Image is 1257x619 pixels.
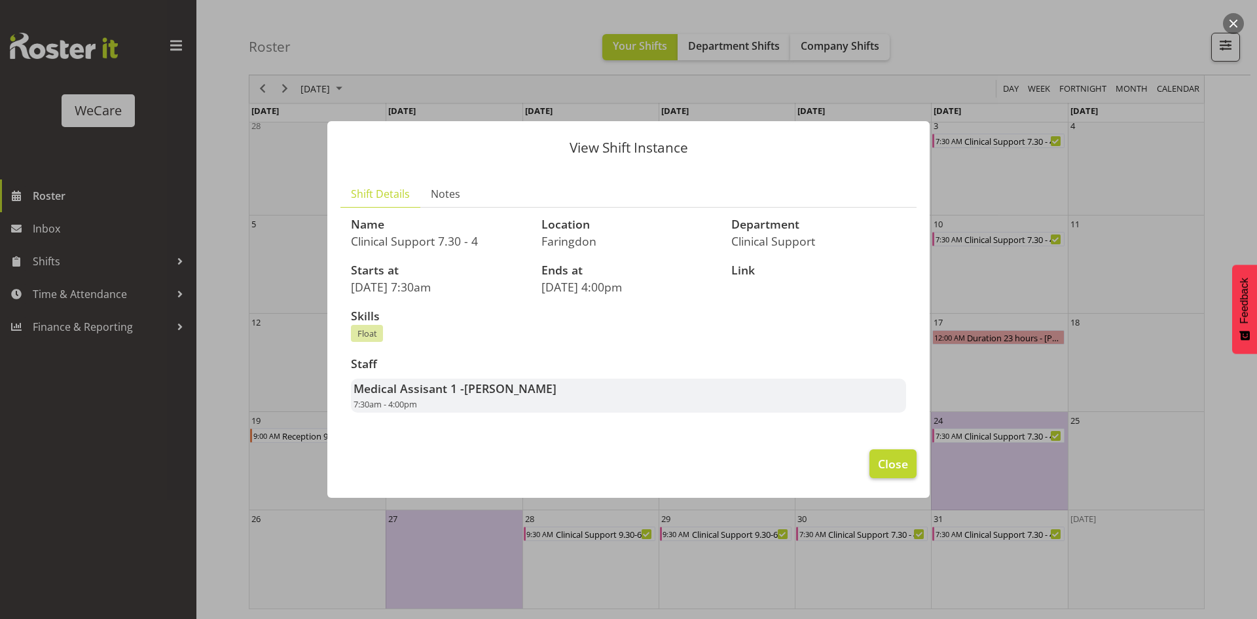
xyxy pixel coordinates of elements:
[464,381,556,396] span: [PERSON_NAME]
[1232,265,1257,354] button: Feedback - Show survey
[351,234,526,248] p: Clinical Support 7.30 - 4
[869,449,917,478] button: Close
[340,141,917,155] p: View Shift Instance
[541,280,716,294] p: [DATE] 4:00pm
[1239,278,1250,324] span: Feedback
[878,455,908,472] span: Close
[351,310,906,323] h3: Skills
[731,234,906,248] p: Clinical Support
[541,234,716,248] p: Faringdon
[354,381,556,396] strong: Medical Assisant 1 -
[731,264,906,277] h3: Link
[351,280,526,294] p: [DATE] 7:30am
[431,186,460,202] span: Notes
[541,264,716,277] h3: Ends at
[351,358,906,371] h3: Staff
[351,186,410,202] span: Shift Details
[731,218,906,231] h3: Department
[354,398,417,410] span: 7:30am - 4:00pm
[351,264,526,277] h3: Starts at
[541,218,716,231] h3: Location
[351,218,526,231] h3: Name
[357,328,377,340] span: Float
